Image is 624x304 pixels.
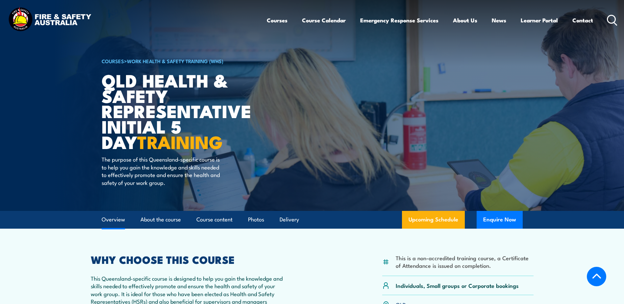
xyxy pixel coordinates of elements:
a: About Us [453,12,477,29]
a: COURSES [102,57,124,64]
p: The purpose of this Queensland-specific course is to help you gain the knowledge and skills neede... [102,155,222,186]
a: Upcoming Schedule [402,211,465,229]
p: Individuals, Small groups or Corporate bookings [396,282,519,289]
a: Emergency Response Services [360,12,438,29]
strong: TRAINING [137,128,223,155]
h6: > [102,57,264,65]
a: News [492,12,506,29]
li: This is a non-accredited training course, a Certificate of Attendance is issued on completion. [396,254,534,269]
h1: QLD Health & Safety Representative Initial 5 Day [102,72,264,149]
a: Learner Portal [521,12,558,29]
h2: WHY CHOOSE THIS COURSE [91,255,283,264]
a: Photos [248,211,264,228]
a: Contact [572,12,593,29]
a: Courses [267,12,287,29]
a: Delivery [280,211,299,228]
a: Overview [102,211,125,228]
button: Enquire Now [477,211,523,229]
a: Course Calendar [302,12,346,29]
a: About the course [140,211,181,228]
a: Work Health & Safety Training (WHS) [127,57,223,64]
a: Course content [196,211,233,228]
